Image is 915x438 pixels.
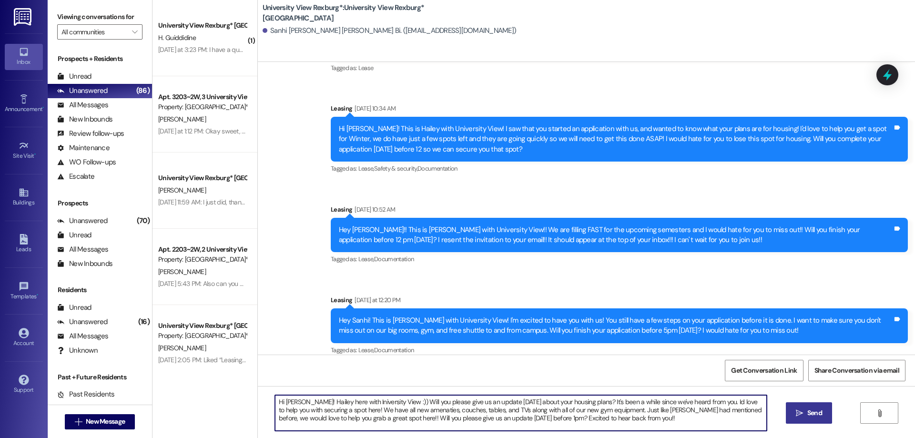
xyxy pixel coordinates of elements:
[331,343,908,357] div: Tagged as:
[57,259,112,269] div: New Inbounds
[86,417,125,427] span: New Message
[134,83,152,98] div: (86)
[48,285,152,295] div: Residents
[796,409,803,417] i: 
[48,372,152,382] div: Past + Future Residents
[352,103,396,113] div: [DATE] 10:34 AM
[158,92,246,102] div: Apt. 3203~2W, 3 University View Rexburg
[5,138,43,163] a: Site Visit •
[57,114,112,124] div: New Inbounds
[57,86,108,96] div: Unanswered
[132,28,137,36] i: 
[136,315,152,329] div: (16)
[358,255,374,263] span: Lease ,
[158,255,246,265] div: Property: [GEOGRAPHIC_DATA]*
[158,33,196,42] span: H. Guiddidine
[57,389,115,399] div: Past Residents
[158,279,578,288] div: [DATE] 5:43 PM: Also can you send me messages to my cell phone number at [PHONE_NUMBER] this is m...
[158,173,246,183] div: University View Rexburg* [GEOGRAPHIC_DATA]
[57,244,108,255] div: All Messages
[37,292,38,298] span: •
[158,331,246,341] div: Property: [GEOGRAPHIC_DATA]*
[374,164,417,173] span: Safety & security ,
[158,356,407,364] div: [DATE] 2:05 PM: Liked “Leasing ([GEOGRAPHIC_DATA]*): We don't but thanks for checking”
[358,346,374,354] span: Lease ,
[725,360,803,381] button: Get Conversation Link
[158,198,257,206] div: [DATE] 11:59 AM: I just did, thank you!
[5,231,43,257] a: Leads
[42,104,44,111] span: •
[331,204,908,218] div: Leasing
[5,44,43,70] a: Inbox
[5,372,43,397] a: Support
[57,172,94,182] div: Escalate
[331,252,908,266] div: Tagged as:
[876,409,883,417] i: 
[374,346,414,354] span: Documentation
[57,129,124,139] div: Review follow-ups
[158,115,206,123] span: [PERSON_NAME]
[57,157,116,167] div: WO Follow-ups
[57,100,108,110] div: All Messages
[34,151,36,158] span: •
[158,344,206,352] span: [PERSON_NAME]
[57,303,91,313] div: Unread
[374,255,414,263] span: Documentation
[339,316,893,336] div: Hey Sanhi! This is [PERSON_NAME] with University View! I'm excited to have you with us! You still...
[5,325,43,351] a: Account
[263,26,516,36] div: Sanhi [PERSON_NAME] [PERSON_NAME] Bi. ([EMAIL_ADDRESS][DOMAIN_NAME])
[57,346,98,356] div: Unknown
[158,45,489,54] div: [DATE] at 3:23 PM: I have a question Can I keep few things of mine in the apartment [DATE] or [DA...
[5,278,43,304] a: Templates •
[158,267,206,276] span: [PERSON_NAME]
[339,124,893,154] div: Hi [PERSON_NAME]! This is Hailey with University View! I saw that you started an application with...
[731,366,797,376] span: Get Conversation Link
[48,198,152,208] div: Prospects
[57,331,108,341] div: All Messages
[158,20,246,31] div: University View Rexburg* [GEOGRAPHIC_DATA]
[352,204,395,214] div: [DATE] 10:52 AM
[158,102,246,112] div: Property: [GEOGRAPHIC_DATA]*
[158,127,269,135] div: [DATE] at 1:12 PM: Okay sweet, thank you
[786,402,832,424] button: Send
[57,71,91,81] div: Unread
[358,164,374,173] span: Lease ,
[14,8,33,26] img: ResiDesk Logo
[808,360,905,381] button: Share Conversation via email
[75,418,82,426] i: 
[331,295,908,308] div: Leasing
[807,408,822,418] span: Send
[57,216,108,226] div: Unanswered
[57,10,142,24] label: Viewing conversations for
[352,295,400,305] div: [DATE] at 12:20 PM
[275,395,767,431] textarea: Hi [PERSON_NAME]! Hailey here with Iniversity View :)) Will you please give us an update [DATE] a...
[158,321,246,331] div: University View Rexburg* [GEOGRAPHIC_DATA]
[57,143,110,153] div: Maintenance
[134,214,152,228] div: (70)
[331,162,908,175] div: Tagged as:
[417,164,457,173] span: Documentation
[48,54,152,64] div: Prospects + Residents
[331,61,908,75] div: Tagged as:
[158,244,246,255] div: Apt. 2203~2W, 2 University View Rexburg
[263,3,453,23] b: University View Rexburg*: University View Rexburg* [GEOGRAPHIC_DATA]
[61,24,127,40] input: All communities
[339,225,893,245] div: Hey [PERSON_NAME]!! This is [PERSON_NAME] with University View!! We are filling FAST for the upco...
[57,230,91,240] div: Unread
[5,184,43,210] a: Buildings
[57,317,108,327] div: Unanswered
[358,64,374,72] span: Lease
[65,414,135,429] button: New Message
[158,186,206,194] span: [PERSON_NAME]
[814,366,899,376] span: Share Conversation via email
[331,103,908,117] div: Leasing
